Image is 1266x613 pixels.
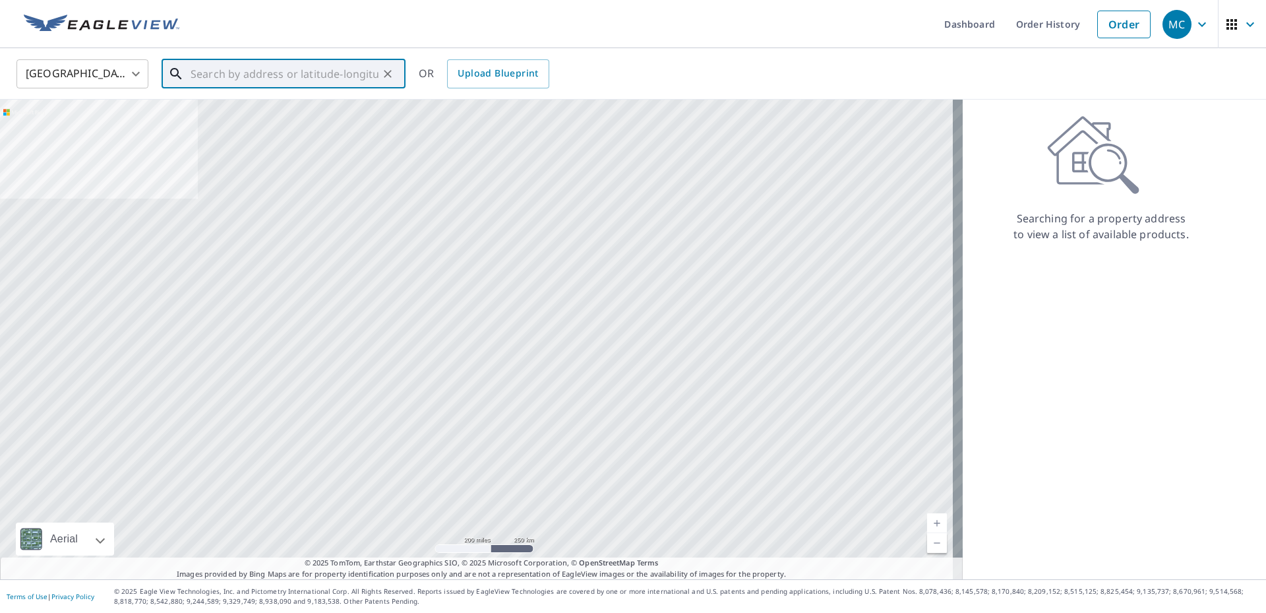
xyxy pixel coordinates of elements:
[419,59,549,88] div: OR
[24,15,179,34] img: EV Logo
[1013,210,1190,242] p: Searching for a property address to view a list of available products.
[637,558,659,567] a: Terms
[1097,11,1151,38] a: Order
[46,523,82,556] div: Aerial
[305,558,659,569] span: © 2025 TomTom, Earthstar Geographics SIO, © 2025 Microsoft Corporation, ©
[7,593,94,600] p: |
[927,533,947,553] a: Current Level 5, Zoom Out
[16,523,114,556] div: Aerial
[191,55,378,92] input: Search by address or latitude-longitude
[114,587,1259,606] p: © 2025 Eagle View Technologies, Inc. and Pictometry International Corp. All Rights Reserved. Repo...
[447,59,549,88] a: Upload Blueprint
[579,558,634,567] a: OpenStreetMap
[1162,10,1191,39] div: MC
[51,592,94,601] a: Privacy Policy
[16,55,148,92] div: [GEOGRAPHIC_DATA]
[927,513,947,533] a: Current Level 5, Zoom In
[7,592,47,601] a: Terms of Use
[458,65,538,82] span: Upload Blueprint
[378,65,397,83] button: Clear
